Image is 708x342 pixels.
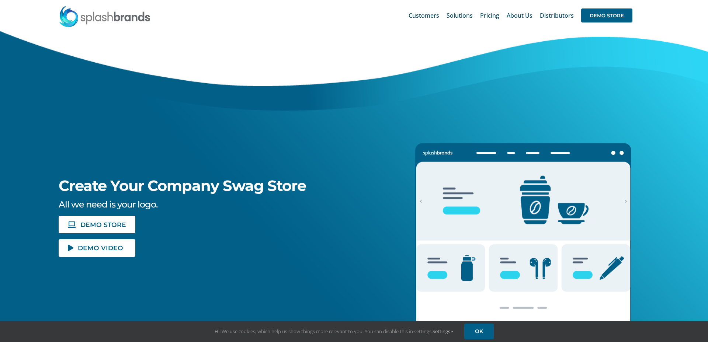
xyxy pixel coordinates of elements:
span: Pricing [480,13,499,18]
a: Customers [409,4,439,27]
span: Customers [409,13,439,18]
span: All we need is your logo. [59,199,157,210]
a: Distributors [540,4,574,27]
a: DEMO STORE [59,216,135,233]
span: DEMO STORE [581,8,632,22]
span: About Us [507,13,532,18]
span: DEMO STORE [80,221,126,228]
span: Hi! We use cookies, which help us show things more relevant to you. You can disable this in setti... [215,328,453,335]
span: Distributors [540,13,574,18]
nav: Main Menu [409,4,632,27]
a: DEMO STORE [581,4,632,27]
a: Pricing [480,4,499,27]
a: OK [464,324,494,339]
span: Create Your Company Swag Store [59,177,306,195]
a: Settings [433,328,453,335]
img: SplashBrands.com Logo [59,5,151,27]
span: DEMO VIDEO [78,245,123,251]
span: Solutions [447,13,473,18]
